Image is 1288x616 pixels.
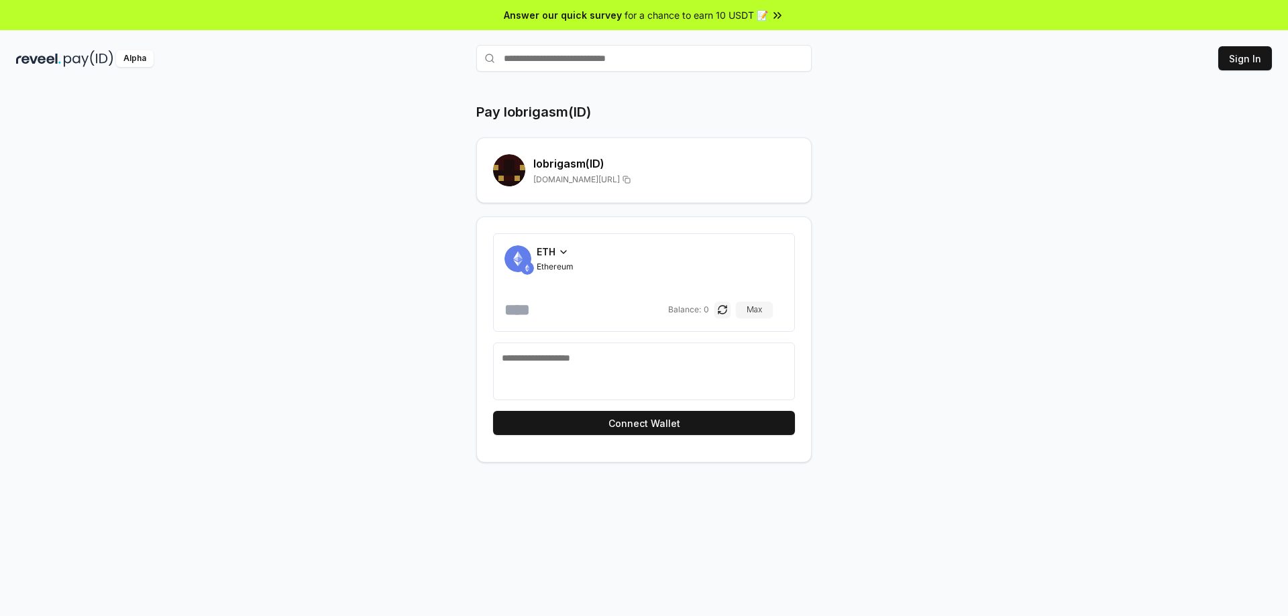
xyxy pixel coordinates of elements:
[533,174,620,185] span: [DOMAIN_NAME][URL]
[1218,46,1272,70] button: Sign In
[521,261,534,275] img: ETH.svg
[64,50,113,67] img: pay_id
[116,50,154,67] div: Alpha
[476,103,591,121] h1: Pay lobrigasm(ID)
[537,245,555,259] span: ETH
[493,411,795,435] button: Connect Wallet
[736,302,773,318] button: Max
[668,304,701,315] span: Balance:
[504,8,622,22] span: Answer our quick survey
[704,304,709,315] span: 0
[537,261,574,272] span: Ethereum
[625,8,768,22] span: for a chance to earn 10 USDT 📝
[16,50,61,67] img: reveel_dark
[533,156,795,172] h2: lobrigasm (ID)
